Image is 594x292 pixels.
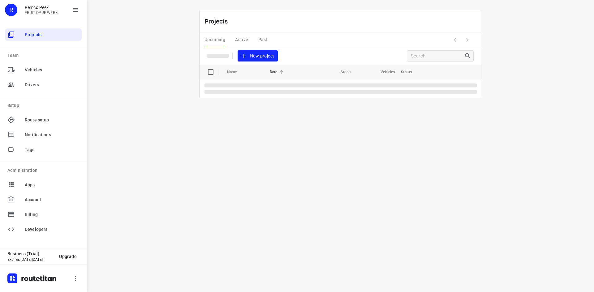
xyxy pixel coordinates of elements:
div: Account [5,193,82,206]
p: FRUIT OP JE WERK [25,11,58,15]
span: New project [241,52,274,60]
span: Developers [25,226,79,233]
button: New project [238,50,278,62]
span: Date [270,68,286,76]
span: Name [227,68,245,76]
span: Projects [25,32,79,38]
input: Search projects [411,51,464,61]
span: Stops [333,68,351,76]
p: Administration [7,167,82,174]
p: Setup [7,102,82,109]
div: Drivers [5,78,82,91]
span: Tags [25,146,79,153]
p: Projects [204,17,233,26]
span: Apps [25,182,79,188]
div: R [5,4,17,16]
button: Upgrade [54,251,82,262]
span: Next Page [461,34,474,46]
div: Vehicles [5,64,82,76]
p: Business (Trial) [7,251,54,256]
p: Expires [DATE][DATE] [7,257,54,262]
p: Team [7,52,82,59]
div: Billing [5,208,82,221]
p: Remco Peek [25,5,58,10]
span: Billing [25,211,79,218]
span: Upgrade [59,254,77,259]
span: Notifications [25,132,79,138]
span: Drivers [25,82,79,88]
span: Vehicles [25,67,79,73]
span: Account [25,197,79,203]
div: Search [464,52,473,60]
div: Apps [5,179,82,191]
div: Projects [5,28,82,41]
span: Status [401,68,420,76]
div: Notifications [5,129,82,141]
span: Route setup [25,117,79,123]
span: Vehicles [372,68,395,76]
span: Previous Page [449,34,461,46]
div: Route setup [5,114,82,126]
div: Tags [5,143,82,156]
div: Developers [5,223,82,235]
